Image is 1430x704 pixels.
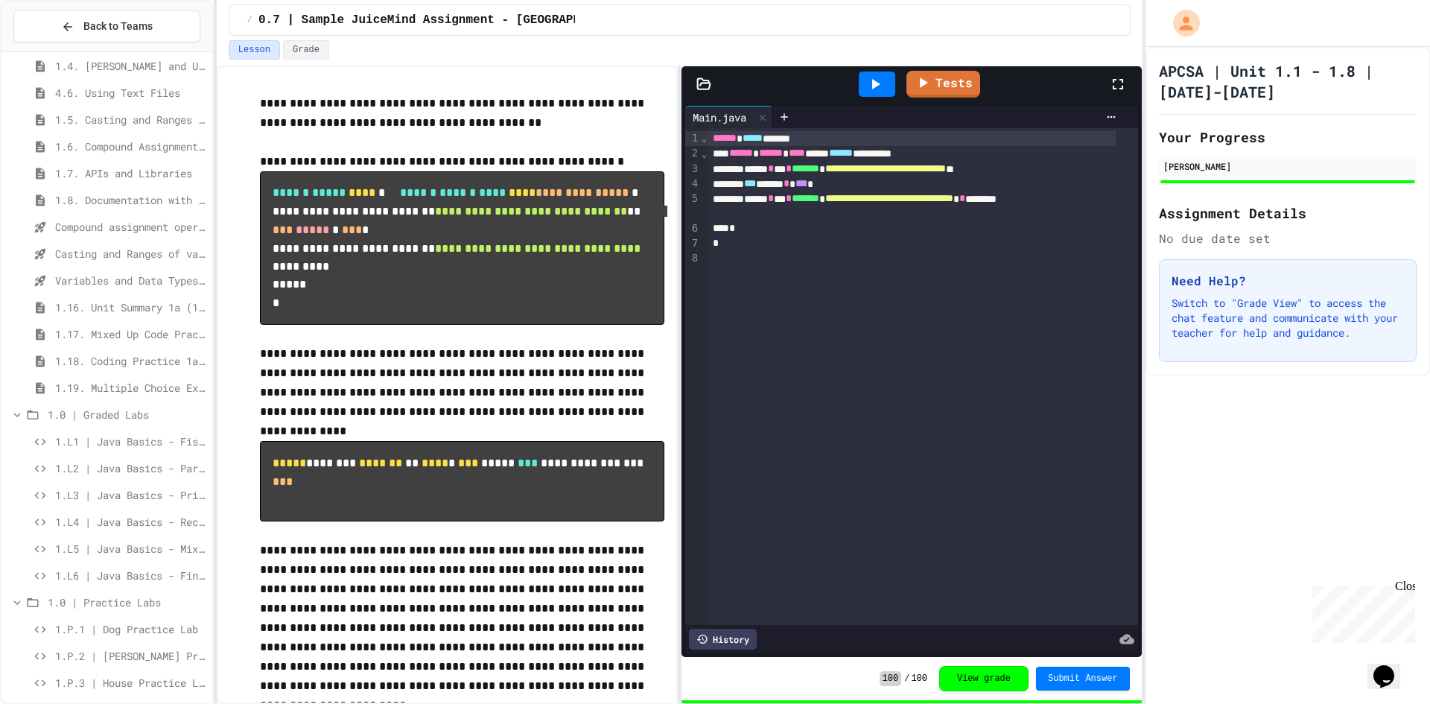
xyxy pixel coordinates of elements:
div: 1 [685,131,700,146]
span: 1.8. Documentation with Comments and Preconditions [55,192,206,208]
span: 1.L4 | Java Basics - Rectangle Lab [55,514,206,530]
div: Chat with us now!Close [6,6,103,95]
div: 5 [685,191,700,221]
span: 1.19. Multiple Choice Exercises for Unit 1a (1.1-1.6) [55,380,206,396]
button: Back to Teams [13,10,200,42]
span: 1.5. Casting and Ranges of Values [55,112,206,127]
span: 1.0 | Practice Labs [48,594,206,610]
span: Submit Answer [1048,673,1118,685]
button: Grade [283,40,329,60]
span: 1.P.2 | [PERSON_NAME] Practice Lab [55,648,206,664]
span: 1.P.1 | Dog Practice Lab [55,621,206,637]
span: Fold line [700,132,708,144]
span: 1.L2 | Java Basics - Paragraphs Lab [55,460,206,476]
span: 1.0 | Graded Labs [48,407,206,422]
span: 1.18. Coding Practice 1a (1.1-1.6) [55,353,206,369]
h3: Need Help? [1172,272,1404,290]
span: 1.L5 | Java Basics - Mixed Number Lab [55,541,206,556]
span: 1.6. Compound Assignment Operators [55,139,206,154]
span: 0.7 | Sample JuiceMind Assignment - [GEOGRAPHIC_DATA] [258,11,638,29]
div: 2 [685,146,700,161]
div: My Account [1157,6,1204,40]
span: 4.6. Using Text Files [55,85,206,101]
div: 8 [685,251,700,266]
div: 3 [685,162,700,177]
span: 1.L1 | Java Basics - Fish Lab [55,434,206,449]
div: [PERSON_NAME] [1163,159,1412,173]
div: 6 [685,221,700,236]
p: Switch to "Grade View" to access the chat feature and communicate with your teacher for help and ... [1172,296,1404,340]
span: 1.P.3 | House Practice Lab [55,675,206,691]
span: 1.7. APIs and Libraries [55,165,206,181]
span: 1.17. Mixed Up Code Practice 1.1-1.6 [55,326,206,342]
span: Fold line [700,148,708,159]
h1: APCSA | Unit 1.1 - 1.8 | [DATE]-[DATE] [1159,60,1417,102]
span: Casting and Ranges of variables - Quiz [55,246,206,261]
span: / [904,673,909,685]
span: / [247,14,252,26]
a: Tests [906,71,980,98]
span: 1.4. [PERSON_NAME] and User Input [55,58,206,74]
button: Lesson [229,40,280,60]
span: 1.16. Unit Summary 1a (1.1-1.6) [55,299,206,315]
div: Main.java [685,110,754,125]
iframe: chat widget [1367,644,1415,689]
span: Variables and Data Types - Quiz [55,273,206,288]
span: 1.L6 | Java Basics - Final Calculator Lab [55,568,206,583]
span: 1.L3 | Java Basics - Printing Code Lab [55,487,206,503]
button: Submit Answer [1036,667,1130,691]
div: Main.java [685,106,772,128]
div: 4 [685,177,700,191]
iframe: chat widget [1306,580,1415,643]
div: No due date set [1159,229,1417,247]
span: Back to Teams [83,19,153,34]
div: History [689,629,757,650]
span: 100 [911,673,927,685]
button: View grade [939,666,1029,691]
h2: Your Progress [1159,127,1417,148]
span: 100 [880,671,902,686]
span: Compound assignment operators - Quiz [55,219,206,235]
h2: Assignment Details [1159,203,1417,223]
div: 7 [685,236,700,251]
